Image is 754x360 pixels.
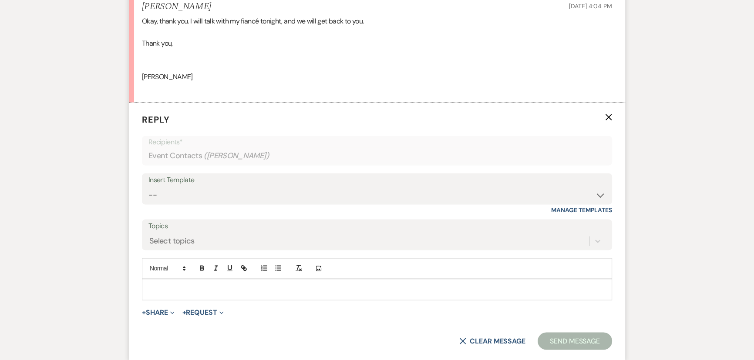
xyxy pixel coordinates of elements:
div: Insert Template [148,174,606,187]
button: Send Message [538,332,612,350]
span: ( [PERSON_NAME] ) [204,150,269,162]
label: Topics [148,220,606,233]
a: Manage Templates [551,206,612,214]
div: Okay, thank you. I will talk with my fiancé tonight, and we will get back to you. Thank you, [PER... [142,16,612,93]
span: + [182,309,186,316]
span: + [142,309,146,316]
p: Recipients* [148,137,606,148]
div: Select topics [149,235,195,247]
h5: [PERSON_NAME] [142,1,211,12]
div: Event Contacts [148,147,606,164]
span: Reply [142,114,170,125]
button: Request [182,309,224,316]
button: Clear message [459,337,525,344]
button: Share [142,309,175,316]
span: [DATE] 4:04 PM [569,2,612,10]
